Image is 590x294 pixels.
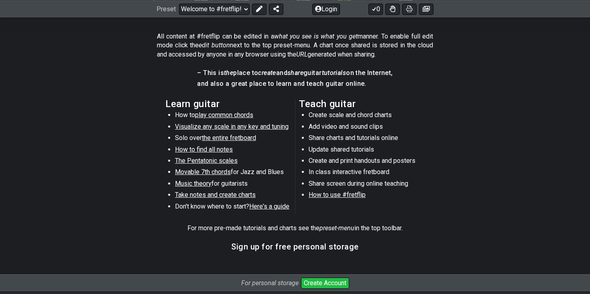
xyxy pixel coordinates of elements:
li: Update shared tutorials [309,145,423,156]
em: create [258,69,276,77]
em: URL [296,51,307,58]
select: Preset [179,3,250,14]
h2: Teach guitar [299,99,425,108]
span: Take notes and create charts [175,191,256,199]
li: Share screen during online teaching [309,179,423,191]
li: Don't know where to start? [175,202,289,213]
li: Create scale and chord charts [309,111,423,122]
li: In class interactive fretboard [309,168,423,179]
span: Here's a guide [249,203,289,210]
em: preset-menu [319,224,354,232]
em: the [224,69,233,77]
span: Music theory [175,180,212,187]
li: Add video and sound clips [309,122,423,134]
span: The Pentatonic scales [175,157,238,164]
h2: Learn guitar [165,99,291,108]
span: play common chords [195,111,253,119]
em: what you see is what you get [274,32,358,40]
button: Edit Preset [252,3,267,14]
li: Solo over [175,134,289,145]
span: How to find all notes [175,146,233,153]
em: edit button [199,41,230,49]
li: for guitarists [175,179,289,191]
em: tutorials [322,69,346,77]
h4: – This is place to and guitar on the Internet, [197,69,393,77]
button: 0 [368,3,383,14]
h3: Sign up for free personal storage [231,242,359,251]
p: For more pre-made tutorials and charts see the in the top toolbar. [187,224,403,233]
button: Toggle Dexterity for all fretkits [385,3,400,14]
span: Movable 7th chords [175,168,231,176]
button: Share Preset [269,3,283,14]
em: share [287,69,303,77]
li: for Jazz and Blues [175,168,289,179]
button: Create Account [301,278,349,289]
span: How to use #fretflip [309,191,366,199]
i: For personal storage [241,279,299,287]
button: Print [402,3,417,14]
li: How to [175,111,289,122]
span: the entire fretboard [202,134,256,142]
h4: and also a great place to learn and teach guitar online. [197,79,393,88]
span: Preset [157,5,176,13]
p: All content at #fretflip can be edited in a manner. To enable full edit mode click the next to th... [157,32,433,59]
button: Create image [419,3,433,14]
li: Create and print handouts and posters [309,156,423,168]
span: Visualize any scale in any key and tuning [175,123,289,130]
button: Login [312,3,340,14]
li: Share charts and tutorials online [309,134,423,145]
